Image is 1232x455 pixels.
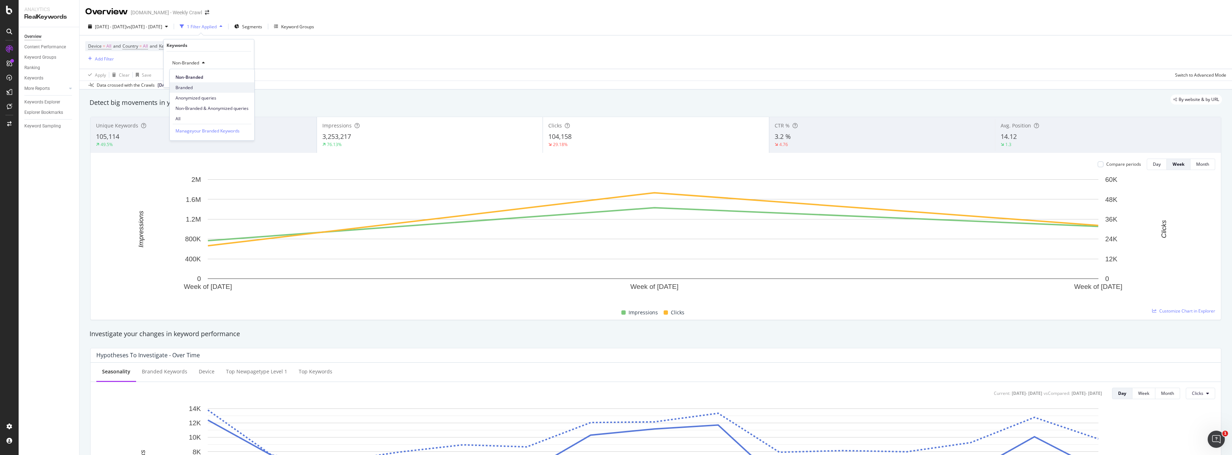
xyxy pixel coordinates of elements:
a: Keywords Explorer [24,98,74,106]
span: Non-Branded [175,74,249,81]
div: Keyword Groups [24,54,56,61]
div: Month [1161,390,1174,396]
text: 60K [1105,176,1117,183]
div: Keywords [167,42,187,48]
div: Day [1153,161,1161,167]
div: Clear [119,72,130,78]
span: Device [88,43,102,49]
span: 3.2 % [775,132,791,141]
text: 14K [189,405,201,412]
a: Explorer Bookmarks [24,109,74,116]
div: Explorer Bookmarks [24,109,63,116]
button: Month [1155,388,1180,399]
button: Day [1112,388,1132,399]
div: 29.18% [553,141,568,147]
text: Week of [DATE] [1074,283,1122,290]
div: Switch to Advanced Mode [1175,72,1226,78]
span: 105,114 [96,132,119,141]
span: 2025 Oct. 6th [158,82,172,88]
span: Impressions [322,122,352,129]
div: Apply [95,72,106,78]
div: Day [1118,390,1126,396]
div: More Reports [24,85,50,92]
div: Keywords Explorer [24,98,60,106]
span: Clicks [671,308,684,317]
button: Day [1147,159,1167,170]
span: = [139,43,142,49]
span: All [175,116,249,122]
div: [DATE] - [DATE] [1012,390,1042,396]
span: and [150,43,157,49]
text: 24K [1105,235,1117,243]
text: 800K [185,235,201,243]
span: = [103,43,105,49]
button: Switch to Advanced Mode [1172,69,1226,81]
div: Add Filter [95,56,114,62]
a: Keyword Groups [24,54,74,61]
button: Clicks [1186,388,1215,399]
button: 1 Filter Applied [177,21,225,32]
span: Non-Branded [169,60,199,66]
a: Keywords [24,74,74,82]
span: Segments [242,24,262,30]
div: Keyword Sampling [24,122,61,130]
span: By website & by URL [1179,97,1219,102]
span: Customize Chart in Explorer [1159,308,1215,314]
div: Branded Keywords [142,368,187,375]
span: Country [122,43,138,49]
div: Manage your Branded Keywords [175,127,240,135]
span: 3,253,217 [322,132,351,141]
div: Overview [85,6,128,18]
div: Content Performance [24,43,66,51]
div: [DATE] - [DATE] [1072,390,1102,396]
text: 12K [1105,255,1117,263]
div: Data crossed with the Crawls [97,82,155,88]
text: 0 [197,275,201,282]
a: More Reports [24,85,67,92]
text: Clicks [1160,220,1168,238]
button: [DATE] - [DATE]vs[DATE] - [DATE] [85,21,171,32]
span: Clicks [1192,390,1203,396]
span: 14.12 [1001,132,1017,141]
div: Hypotheses to Investigate - Over Time [96,352,200,359]
div: 1.3 [1005,141,1011,147]
span: Impressions [629,308,658,317]
span: vs [DATE] - [DATE] [126,24,162,30]
button: Month [1190,159,1215,170]
button: Save [133,69,151,81]
span: Clicks [548,122,562,129]
text: 0 [1105,275,1109,282]
div: Overview [24,33,42,40]
button: Segments [231,21,265,32]
div: 49.5% [101,141,113,147]
button: Week [1167,159,1190,170]
button: Apply [85,69,106,81]
div: legacy label [1170,95,1222,105]
svg: A chart. [96,176,1210,300]
text: Impressions [137,210,145,247]
text: 36K [1105,216,1117,223]
button: Week [1132,388,1155,399]
span: CTR % [775,122,790,129]
button: Non-Branded [169,57,208,69]
text: 1.6M [186,196,201,203]
text: 48K [1105,196,1117,203]
iframe: Intercom live chat [1208,431,1225,448]
a: Keyword Sampling [24,122,74,130]
div: Top newpagetype Level 1 [226,368,287,375]
div: Top Keywords [299,368,332,375]
span: Keywords [159,43,178,49]
div: Analytics [24,6,73,13]
a: Ranking [24,64,74,72]
text: 1.2M [186,216,201,223]
button: Add Filter [85,54,114,63]
span: [DATE] - [DATE] [95,24,126,30]
div: Investigate your changes in keyword performance [90,329,1222,339]
span: All [143,41,148,51]
div: Compare periods [1106,161,1141,167]
a: Customize Chart in Explorer [1152,308,1215,314]
div: Device [199,368,215,375]
div: Save [142,72,151,78]
div: Current: [994,390,1010,396]
button: Keyword Groups [271,21,317,32]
